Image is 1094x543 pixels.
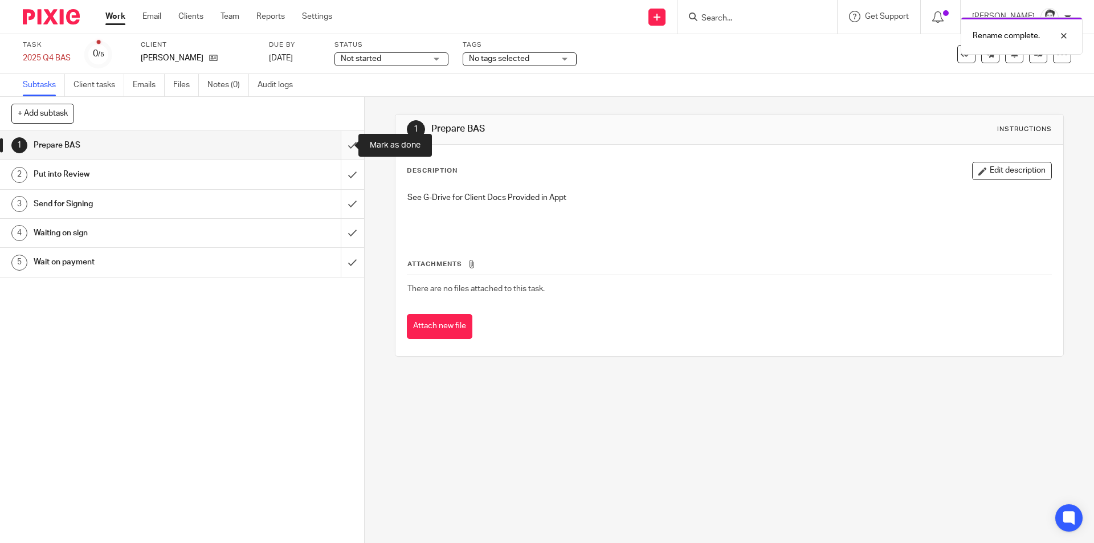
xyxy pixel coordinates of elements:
[34,137,231,154] h1: Prepare BAS
[178,11,203,22] a: Clients
[469,55,529,63] span: No tags selected
[23,40,71,50] label: Task
[207,74,249,96] a: Notes (0)
[142,11,161,22] a: Email
[269,54,293,62] span: [DATE]
[105,11,125,22] a: Work
[972,162,1052,180] button: Edit description
[431,123,754,135] h1: Prepare BAS
[23,9,80,25] img: Pixie
[221,11,239,22] a: Team
[23,52,71,64] div: 2025 Q4 BAS
[1040,8,1059,26] img: Julie%20Wainwright.jpg
[302,11,332,22] a: Settings
[11,255,27,271] div: 5
[407,192,1051,203] p: See G-Drive for Client Docs Provided in Appt
[141,40,255,50] label: Client
[997,125,1052,134] div: Instructions
[407,166,458,175] p: Description
[34,224,231,242] h1: Waiting on sign
[11,196,27,212] div: 3
[463,40,577,50] label: Tags
[98,51,104,58] small: /5
[334,40,448,50] label: Status
[407,285,545,293] span: There are no files attached to this task.
[141,52,203,64] p: [PERSON_NAME]
[34,166,231,183] h1: Put into Review
[407,261,462,267] span: Attachments
[11,137,27,153] div: 1
[74,74,124,96] a: Client tasks
[11,225,27,241] div: 4
[256,11,285,22] a: Reports
[973,30,1040,42] p: Rename complete.
[11,167,27,183] div: 2
[407,314,472,340] button: Attach new file
[23,74,65,96] a: Subtasks
[173,74,199,96] a: Files
[133,74,165,96] a: Emails
[258,74,301,96] a: Audit logs
[407,120,425,138] div: 1
[93,47,104,60] div: 0
[34,254,231,271] h1: Wait on payment
[11,104,74,123] button: + Add subtask
[34,195,231,213] h1: Send for Signing
[341,55,381,63] span: Not started
[269,40,320,50] label: Due by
